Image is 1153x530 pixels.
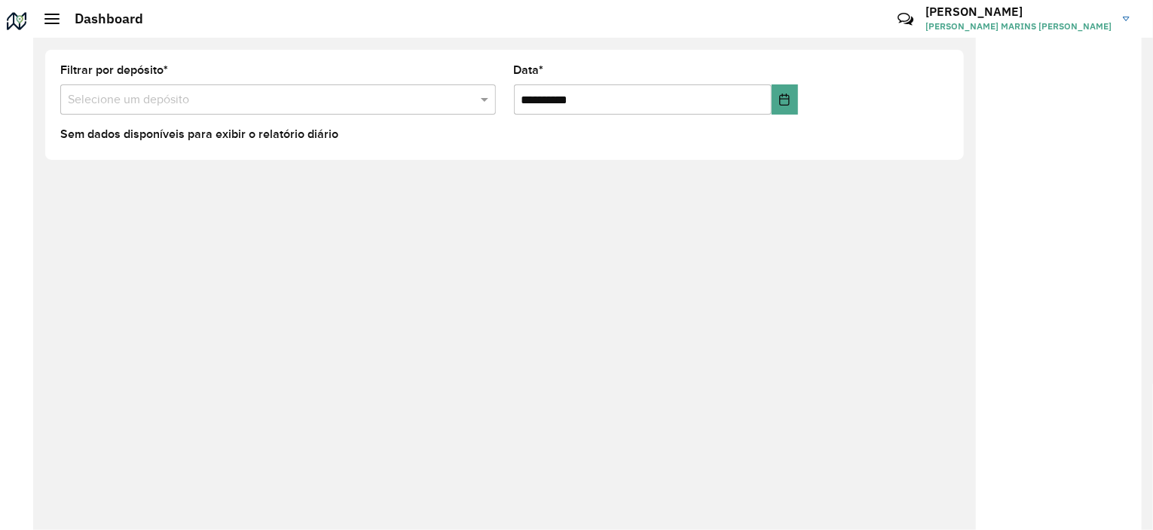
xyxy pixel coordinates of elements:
label: Data [514,61,544,79]
span: [PERSON_NAME] MARINS [PERSON_NAME] [925,20,1112,33]
button: Choose Date [772,84,797,115]
a: Contato Rápido [889,3,922,35]
label: Sem dados disponíveis para exibir o relatório diário [60,125,338,143]
h2: Dashboard [60,11,143,27]
label: Filtrar por depósito [60,61,168,79]
h3: [PERSON_NAME] [925,5,1112,19]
